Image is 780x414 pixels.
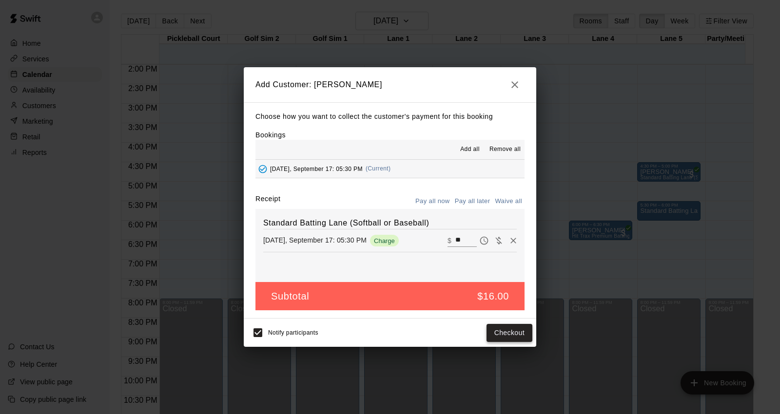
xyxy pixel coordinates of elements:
button: Remove all [486,142,525,157]
button: Waive all [492,194,525,209]
p: Choose how you want to collect the customer's payment for this booking [255,111,525,123]
h6: Standard Batting Lane (Softball or Baseball) [263,217,517,229]
button: Added - Collect Payment[DATE], September 17: 05:30 PM(Current) [255,160,525,178]
span: Notify participants [268,330,318,337]
span: Remove all [489,145,521,154]
button: Remove [506,233,521,248]
h5: Subtotal [271,290,309,303]
button: Checkout [487,324,532,342]
button: Added - Collect Payment [255,162,270,176]
span: Charge [370,237,399,245]
button: Pay all later [452,194,493,209]
label: Receipt [255,194,280,209]
p: $ [448,236,451,245]
h2: Add Customer: [PERSON_NAME] [244,67,536,102]
label: Bookings [255,131,286,139]
p: [DATE], September 17: 05:30 PM [263,235,367,245]
button: Add all [454,142,486,157]
span: [DATE], September 17: 05:30 PM [270,165,363,172]
span: Waive payment [491,236,506,244]
span: Pay later [477,236,491,244]
button: Pay all now [413,194,452,209]
span: (Current) [366,165,391,172]
span: Add all [460,145,480,154]
h5: $16.00 [477,290,509,303]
